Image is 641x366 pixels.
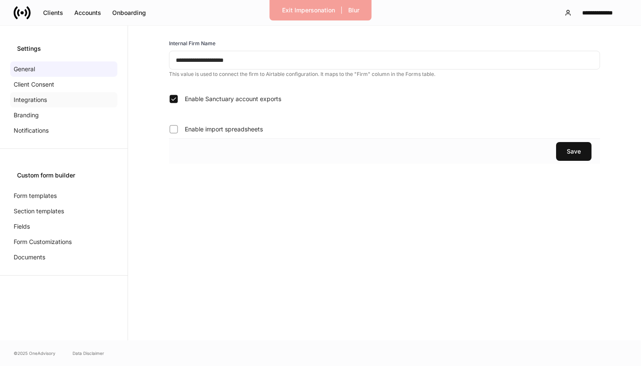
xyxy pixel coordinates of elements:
[10,219,117,234] a: Fields
[74,9,101,17] div: Accounts
[43,9,63,17] div: Clients
[282,6,335,15] div: Exit Impersonation
[14,111,39,119] p: Branding
[14,238,72,246] p: Form Customizations
[38,6,69,20] button: Clients
[10,107,117,123] a: Branding
[567,147,581,156] div: Save
[10,203,117,219] a: Section templates
[69,6,107,20] button: Accounts
[14,80,54,89] p: Client Consent
[10,123,117,138] a: Notifications
[10,92,117,107] a: Integrations
[14,192,57,200] p: Form templates
[10,77,117,92] a: Client Consent
[169,39,216,47] h6: Internal Firm Name
[10,61,117,77] a: General
[185,95,281,103] span: Enable Sanctuary account exports
[10,250,117,265] a: Documents
[10,188,117,203] a: Form templates
[14,222,30,231] p: Fields
[17,171,111,180] div: Custom form builder
[348,6,359,15] div: Blur
[14,350,55,357] span: © 2025 OneAdvisory
[277,3,341,17] button: Exit Impersonation
[185,125,263,134] span: Enable import spreadsheets
[14,126,49,135] p: Notifications
[10,234,117,250] a: Form Customizations
[14,207,64,215] p: Section templates
[112,9,146,17] div: Onboarding
[17,44,111,53] div: Settings
[73,350,104,357] a: Data Disclaimer
[169,71,600,78] p: This value is used to connect the firm to Airtable configuration. It maps to the "Firm" column in...
[14,65,35,73] p: General
[14,96,47,104] p: Integrations
[107,6,152,20] button: Onboarding
[556,142,591,161] button: Save
[14,253,45,261] p: Documents
[343,3,365,17] button: Blur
